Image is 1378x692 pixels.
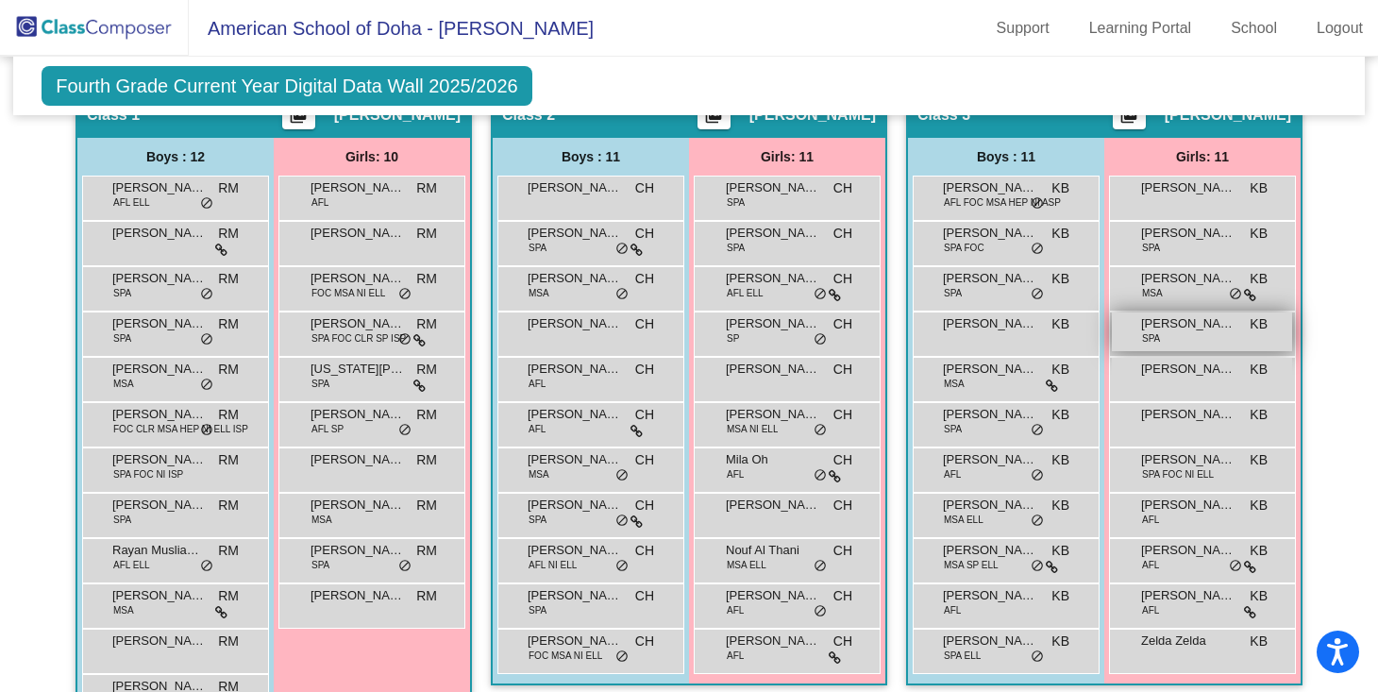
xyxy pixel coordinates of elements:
[529,649,602,663] span: FOC MSA NI ELL
[113,467,183,481] span: SPA FOC NI ISP
[1142,603,1159,617] span: AFL
[1250,224,1268,244] span: KB
[112,586,207,605] span: [PERSON_NAME]
[943,586,1037,605] span: [PERSON_NAME]
[200,196,213,211] span: do_not_disturb_alt
[528,541,622,560] span: [PERSON_NAME]
[1141,405,1235,424] span: [PERSON_NAME]
[1051,269,1069,289] span: KB
[1141,541,1235,560] span: [PERSON_NAME]
[1051,632,1069,651] span: KB
[727,603,744,617] span: AFL
[218,541,239,561] span: RM
[814,423,827,438] span: do_not_disturb_alt
[112,450,207,469] span: [PERSON_NAME]
[416,224,437,244] span: RM
[697,101,731,129] button: Print Students Details
[189,13,594,43] span: American School of Doha - [PERSON_NAME]
[1074,13,1207,43] a: Learning Portal
[1142,558,1159,572] span: AFL
[982,13,1065,43] a: Support
[1031,423,1044,438] span: do_not_disturb_alt
[726,178,820,197] span: [PERSON_NAME]
[311,360,405,379] span: [US_STATE][PERSON_NAME]
[727,286,764,300] span: AFL ELL
[416,360,437,380] span: RM
[1051,450,1069,470] span: KB
[529,467,549,481] span: MSA
[200,378,213,393] span: do_not_disturb_alt
[944,467,961,481] span: AFL
[218,632,239,651] span: RM
[529,377,546,391] span: AFL
[1141,178,1235,197] span: [PERSON_NAME]
[1051,314,1069,334] span: KB
[42,66,532,106] span: Fourth Grade Current Year Digital Data Wall 2025/2026
[1142,513,1159,527] span: AFL
[615,650,629,665] span: do_not_disturb_alt
[218,224,239,244] span: RM
[1141,632,1235,650] span: Zelda Zelda
[218,450,239,470] span: RM
[635,224,654,244] span: CH
[113,603,134,617] span: MSA
[1031,242,1044,257] span: do_not_disturb_alt
[528,496,622,515] span: [PERSON_NAME]
[615,287,629,302] span: do_not_disturb_alt
[311,314,405,333] span: [PERSON_NAME]
[615,559,629,574] span: do_not_disturb_alt
[200,423,213,438] span: do_not_disturb_alt
[635,496,654,515] span: CH
[528,405,622,424] span: [PERSON_NAME]
[311,224,405,243] span: [PERSON_NAME]
[112,178,207,197] span: [PERSON_NAME]
[113,513,131,527] span: SPA
[635,450,654,470] span: CH
[1031,514,1044,529] span: do_not_disturb_alt
[1250,586,1268,606] span: KB
[943,224,1037,243] span: [PERSON_NAME]
[635,178,654,198] span: CH
[833,632,852,651] span: CH
[311,496,405,515] span: [PERSON_NAME]
[77,138,274,176] div: Boys : 12
[689,138,885,176] div: Girls: 11
[615,514,629,529] span: do_not_disturb_alt
[944,603,961,617] span: AFL
[944,558,999,572] span: MSA SP ELL
[635,632,654,651] span: CH
[1250,360,1268,380] span: KB
[416,496,437,515] span: RM
[218,314,239,334] span: RM
[726,405,820,424] span: [PERSON_NAME]
[943,541,1037,560] span: [PERSON_NAME]
[113,331,131,346] span: SPA
[833,314,852,334] span: CH
[311,405,405,424] span: [PERSON_NAME]
[635,586,654,606] span: CH
[282,101,315,129] button: Print Students Details
[1113,101,1146,129] button: Print Students Details
[1250,178,1268,198] span: KB
[218,586,239,606] span: RM
[398,559,412,574] span: do_not_disturb_alt
[1250,450,1268,470] span: KB
[112,314,207,333] span: [PERSON_NAME]
[528,450,622,469] span: [PERSON_NAME]
[528,269,622,288] span: [PERSON_NAME]
[1250,314,1268,334] span: KB
[311,513,332,527] span: MSA
[112,496,207,515] span: [PERSON_NAME]
[1142,286,1163,300] span: MSA
[529,422,546,436] span: AFL
[1250,541,1268,561] span: KB
[311,541,405,560] span: [PERSON_NAME]
[528,314,622,333] span: [PERSON_NAME]
[1302,13,1378,43] a: Logout
[726,314,820,333] span: [PERSON_NAME]
[311,195,328,210] span: AFL
[814,559,827,574] span: do_not_disturb_alt
[943,314,1037,333] span: [PERSON_NAME]
[112,224,207,243] span: [PERSON_NAME]
[529,558,577,572] span: AFL NI ELL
